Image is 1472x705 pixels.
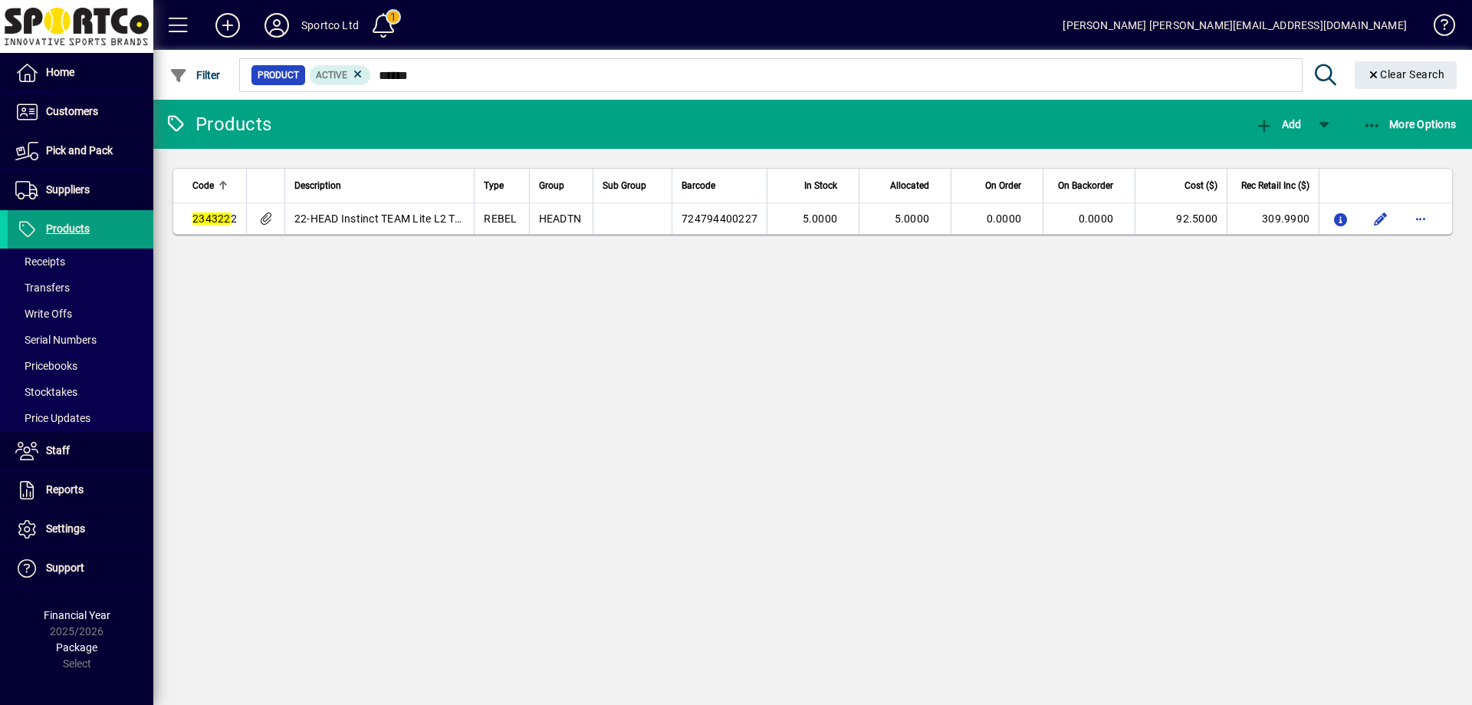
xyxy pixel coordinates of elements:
span: Transfers [15,282,70,294]
a: Settings [8,510,153,549]
em: 234322 [192,212,231,225]
span: Write Offs [15,308,72,320]
a: Pick and Pack [8,132,153,170]
span: Settings [46,522,85,535]
span: Filter [169,69,221,81]
td: 92.5000 [1135,203,1227,234]
span: Barcode [682,177,715,194]
span: Price Updates [15,412,90,424]
span: 724794400227 [682,212,757,225]
mat-chip: Activation Status: Active [310,65,371,85]
a: Suppliers [8,171,153,209]
a: Staff [8,432,153,470]
div: Description [294,177,465,194]
a: Receipts [8,249,153,275]
div: Allocated [869,177,943,194]
a: Price Updates [8,405,153,431]
span: 5.0000 [803,212,838,225]
span: Customers [46,105,98,117]
div: Sub Group [603,177,662,194]
a: Support [8,549,153,588]
a: Reports [8,471,153,509]
span: Pick and Pack [46,144,113,156]
a: Customers [8,93,153,131]
button: More options [1408,206,1433,231]
div: In Stock [777,177,851,194]
div: On Order [961,177,1035,194]
a: Serial Numbers [8,327,153,353]
span: Home [46,66,74,78]
a: Knowledge Base [1422,3,1453,53]
span: Clear Search [1367,68,1445,81]
a: Pricebooks [8,353,153,379]
a: Write Offs [8,301,153,327]
div: Group [539,177,583,194]
div: Sportco Ltd [301,13,359,38]
span: Package [56,641,97,654]
td: 309.9900 [1227,203,1319,234]
span: Rec Retail Inc ($) [1241,177,1309,194]
span: HEADTN [539,212,582,225]
span: 22-HEAD Instinct TEAM Lite L2 Tennis Racquet r [294,212,531,225]
span: More Options [1363,118,1457,130]
div: Type [484,177,519,194]
a: Home [8,54,153,92]
a: Stocktakes [8,379,153,405]
span: Stocktakes [15,386,77,398]
button: Add [1251,110,1305,138]
span: Cost ($) [1184,177,1217,194]
span: 5.0000 [895,212,930,225]
button: Edit [1368,206,1393,231]
span: Financial Year [44,609,110,621]
span: On Backorder [1058,177,1113,194]
div: Barcode [682,177,757,194]
span: Products [46,222,90,235]
span: Support [46,562,84,574]
span: Allocated [890,177,929,194]
span: Pricebooks [15,360,77,372]
div: On Backorder [1053,177,1127,194]
span: Receipts [15,255,65,268]
span: Sub Group [603,177,646,194]
span: Add [1255,118,1301,130]
span: 0.0000 [987,212,1022,225]
button: Profile [252,12,301,39]
span: 2 [192,212,237,225]
span: Staff [46,444,70,456]
span: REBEL [484,212,517,225]
span: Type [484,177,504,194]
span: Code [192,177,214,194]
span: Description [294,177,341,194]
button: Add [203,12,252,39]
span: Active [316,70,347,81]
span: 0.0000 [1079,212,1114,225]
span: Suppliers [46,183,90,196]
div: [PERSON_NAME] [PERSON_NAME][EMAIL_ADDRESS][DOMAIN_NAME] [1063,13,1407,38]
span: Reports [46,483,84,496]
span: In Stock [804,177,837,194]
a: Transfers [8,275,153,301]
span: Group [539,177,564,194]
button: Clear [1355,61,1457,89]
button: Filter [166,61,225,89]
div: Code [192,177,237,194]
div: Products [165,112,271,137]
span: Serial Numbers [15,334,97,346]
button: More Options [1359,110,1460,138]
span: Product [258,68,299,83]
span: On Order [985,177,1021,194]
